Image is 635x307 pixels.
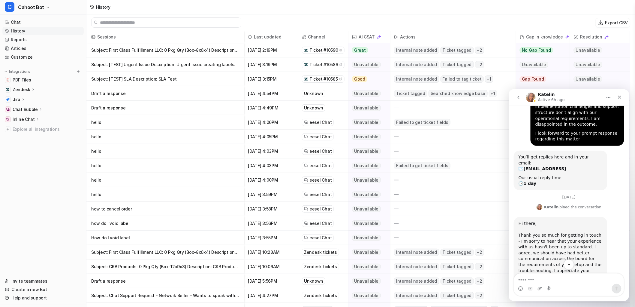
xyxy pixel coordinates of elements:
img: Inline Chat [6,118,10,121]
div: Unknown [302,90,325,97]
div: Gap in knowledge [519,31,567,43]
span: Ticket #10585 [309,76,338,82]
div: Zendesk tickets [302,263,339,270]
span: [DATE] 2:19PM [247,43,296,57]
span: Good [352,76,367,82]
span: + 2 [475,263,485,270]
img: zendesk [304,63,308,67]
span: Internal note added [394,278,439,285]
img: eeselChat [304,192,308,197]
span: eesel Chat [309,148,332,154]
span: Unavailable [352,105,381,111]
span: Cahoot Bot [18,3,44,11]
span: [DATE] 3:56PM [247,216,296,231]
span: + 1 [485,75,494,83]
span: [DATE] 3:15PM [247,72,296,86]
span: + 2 [475,292,485,299]
span: Unavailable [352,192,381,198]
p: Export CSV [605,20,628,26]
img: eeselChat [304,236,308,240]
p: Jira [13,97,20,103]
span: Unavailable [352,62,381,68]
button: Scroll to bottom [55,170,65,180]
iframe: Intercom live chat [509,89,629,301]
button: Export CSV [596,18,630,27]
button: Good [348,72,387,86]
a: History [2,27,84,35]
img: eeselChat [304,164,308,168]
span: + 1 [489,90,498,97]
p: Subject: First Class Fulfillment LLC: 0 Pkg Qty (Box-8x6x4) Description: First [91,43,239,57]
p: hello [91,144,239,158]
p: hello [91,187,239,202]
span: eesel Chat [309,134,332,140]
textarea: Message… [5,184,115,195]
span: Ticket tagged [441,249,474,256]
button: Start recording [38,197,43,202]
a: eesel Chat [304,192,332,198]
a: Reports [2,35,84,44]
span: Sessions [89,31,242,43]
a: eesel Chat [304,220,332,226]
span: eesel Chat [309,177,332,183]
span: [DATE] 4:06PM [247,115,296,130]
p: how to cancel order [91,202,239,216]
a: Help and support [2,294,84,302]
span: PDF Files [13,77,31,83]
img: menu_add.svg [76,69,80,74]
span: [DATE] 4:49PM [247,101,296,115]
a: Chat [2,18,84,26]
span: Unavailable [352,134,381,140]
span: Unavailable [352,177,381,183]
a: PDF FilesPDF Files [2,76,84,84]
span: Unavailable [352,249,381,255]
img: expand menu [4,69,8,74]
button: Great [348,43,387,57]
div: Unknown [302,278,325,285]
a: Ticket #10586 [304,62,342,68]
p: Draft a response [91,274,239,288]
a: Customize [2,53,84,61]
span: Unavailable [352,91,381,97]
a: Invite teammates [2,277,84,285]
a: Create a new Bot [2,285,84,294]
span: Unavailable [352,148,381,154]
span: Gap Found [520,76,546,82]
a: Ticket #10585 [304,76,342,82]
span: Failed to tag ticket [441,75,484,83]
span: Internal note added [394,263,439,270]
span: [DATE] 4:27PM [247,288,296,303]
span: eesel Chat [309,163,332,169]
span: Last updated [247,31,296,43]
span: No Gap Found [520,47,553,53]
span: Channel [301,31,346,43]
div: Unknown [302,104,325,112]
span: Ticket tagged [441,47,474,54]
p: how do I void label [91,216,239,231]
img: eeselChat [304,207,308,211]
span: Unavailable [352,235,381,241]
span: eesel Chat [309,220,332,226]
button: Gap Found [516,72,565,86]
p: Draft a response [91,101,239,115]
span: [DATE] 10:23AM [247,245,296,259]
span: Explore all integrations [13,124,81,134]
span: Ticket tagged [441,61,474,68]
span: [DATE] 4:03PM [247,158,296,173]
p: hello [91,158,239,173]
p: Chat Bubble [13,106,38,112]
p: Subject: CKB Products: 0 Pkg Qty (Box-12x9x3) Description: CKB Products: 0 Pkg Qty (Box-12x9x3) [91,259,239,274]
span: AI CSAT [351,31,388,43]
span: Failed to get ticket fields [394,119,450,126]
span: Unavailable [352,119,381,125]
